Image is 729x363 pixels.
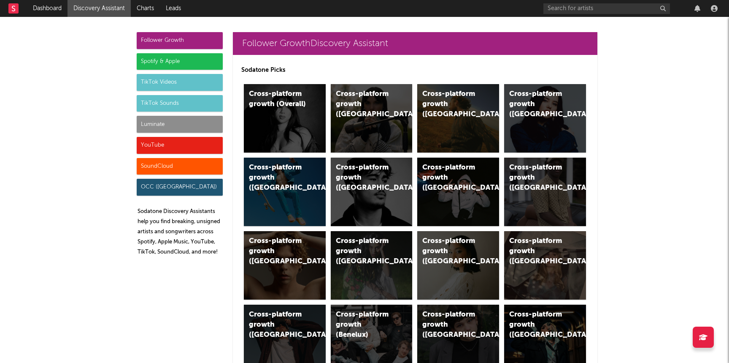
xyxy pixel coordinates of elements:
[137,116,223,133] div: Luminate
[137,53,223,70] div: Spotify & Apple
[504,158,586,226] a: Cross-platform growth ([GEOGRAPHIC_DATA])
[509,163,567,193] div: Cross-platform growth ([GEOGRAPHIC_DATA])
[417,158,499,226] a: Cross-platform growth ([GEOGRAPHIC_DATA]/GSA)
[249,89,306,109] div: Cross-platform growth (Overall)
[509,310,567,340] div: Cross-platform growth ([GEOGRAPHIC_DATA])
[138,207,223,257] p: Sodatone Discovery Assistants help you find breaking, unsigned artists and songwriters across Spo...
[244,231,326,300] a: Cross-platform growth ([GEOGRAPHIC_DATA])
[244,84,326,153] a: Cross-platform growth (Overall)
[509,89,567,120] div: Cross-platform growth ([GEOGRAPHIC_DATA])
[137,74,223,91] div: TikTok Videos
[241,65,589,75] p: Sodatone Picks
[543,3,670,14] input: Search for artists
[233,32,597,55] a: Follower GrowthDiscovery Assistant
[137,179,223,196] div: OCC ([GEOGRAPHIC_DATA])
[336,89,393,120] div: Cross-platform growth ([GEOGRAPHIC_DATA])
[336,310,393,340] div: Cross-platform growth (Benelux)
[249,310,306,340] div: Cross-platform growth ([GEOGRAPHIC_DATA])
[422,236,480,267] div: Cross-platform growth ([GEOGRAPHIC_DATA])
[417,84,499,153] a: Cross-platform growth ([GEOGRAPHIC_DATA])
[137,158,223,175] div: SoundCloud
[331,84,413,153] a: Cross-platform growth ([GEOGRAPHIC_DATA])
[509,236,567,267] div: Cross-platform growth ([GEOGRAPHIC_DATA])
[331,231,413,300] a: Cross-platform growth ([GEOGRAPHIC_DATA])
[504,84,586,153] a: Cross-platform growth ([GEOGRAPHIC_DATA])
[249,236,306,267] div: Cross-platform growth ([GEOGRAPHIC_DATA])
[336,163,393,193] div: Cross-platform growth ([GEOGRAPHIC_DATA])
[422,163,480,193] div: Cross-platform growth ([GEOGRAPHIC_DATA]/GSA)
[249,163,306,193] div: Cross-platform growth ([GEOGRAPHIC_DATA])
[417,231,499,300] a: Cross-platform growth ([GEOGRAPHIC_DATA])
[422,89,480,120] div: Cross-platform growth ([GEOGRAPHIC_DATA])
[137,32,223,49] div: Follower Growth
[504,231,586,300] a: Cross-platform growth ([GEOGRAPHIC_DATA])
[137,95,223,112] div: TikTok Sounds
[331,158,413,226] a: Cross-platform growth ([GEOGRAPHIC_DATA])
[422,310,480,340] div: Cross-platform growth ([GEOGRAPHIC_DATA])
[137,137,223,154] div: YouTube
[336,236,393,267] div: Cross-platform growth ([GEOGRAPHIC_DATA])
[244,158,326,226] a: Cross-platform growth ([GEOGRAPHIC_DATA])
